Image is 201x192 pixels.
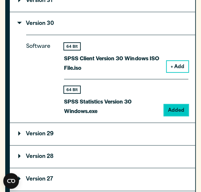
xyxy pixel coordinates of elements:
p: Version 27 [18,177,53,182]
summary: Version 29 [10,123,195,145]
p: SPSS Client Version 30 Windows ISO File.iso [64,53,161,72]
div: 64 Bit [64,86,80,93]
p: SPSS Statistics Version 30 Windows.exe [64,97,159,116]
p: Version 29 [18,131,54,137]
p: Version 28 [18,154,54,159]
div: 64 Bit [64,43,80,50]
button: Added [164,105,188,116]
summary: Version 27 [10,168,195,190]
button: + Add [167,61,188,72]
p: Version 30 [18,21,54,26]
summary: Version 30 [10,12,195,34]
summary: Version 28 [10,145,195,168]
button: Open CMP widget [3,173,19,189]
p: Software [26,42,56,110]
